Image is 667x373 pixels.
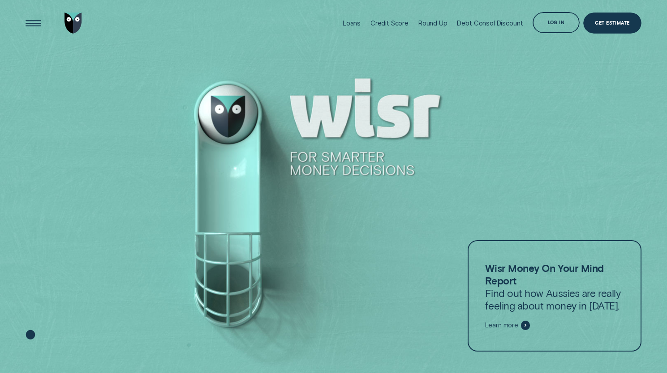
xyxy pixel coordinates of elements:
[468,240,641,352] a: Wisr Money On Your Mind ReportFind out how Aussies are really feeling about money in [DATE].Learn...
[457,19,523,27] div: Debt Consol Discount
[485,262,624,312] p: Find out how Aussies are really feeling about money in [DATE].
[533,12,579,33] button: Log in
[485,322,518,329] span: Learn more
[370,19,409,27] div: Credit Score
[418,19,448,27] div: Round Up
[343,19,361,27] div: Loans
[485,262,604,287] strong: Wisr Money On Your Mind Report
[65,13,82,34] img: Wisr
[583,13,641,34] a: Get Estimate
[23,13,44,34] button: Open Menu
